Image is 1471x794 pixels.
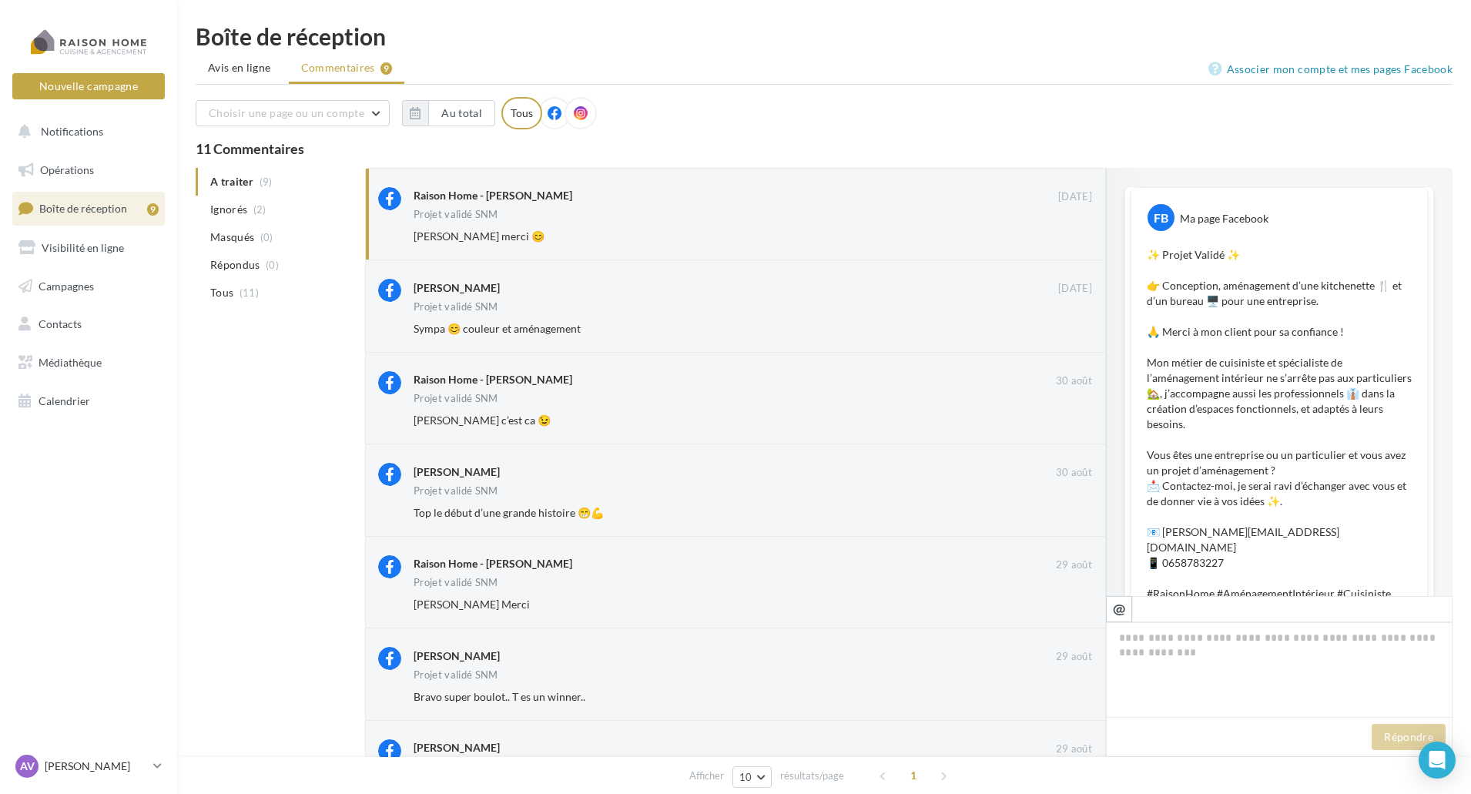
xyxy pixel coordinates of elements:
div: Tous [501,97,542,129]
a: Calendrier [9,385,168,417]
span: 29 août [1056,650,1092,664]
p: [PERSON_NAME] [45,759,147,774]
span: 30 août [1056,374,1092,388]
span: (11) [240,286,259,299]
span: [DATE] [1058,190,1092,204]
div: 9 [147,203,159,216]
button: Notifications [9,116,162,148]
button: Au total [402,100,495,126]
span: Ignorés [210,202,247,217]
div: Projet validé SNM [414,670,498,680]
i: @ [1113,601,1126,615]
button: @ [1106,596,1132,622]
span: 1 [901,763,926,788]
span: (0) [266,259,279,271]
div: Ma page Facebook [1180,211,1268,226]
button: Nouvelle campagne [12,73,165,99]
a: Médiathèque [9,347,168,379]
a: Campagnes [9,270,168,303]
div: FB [1148,204,1174,231]
button: 10 [732,766,772,788]
div: Projet validé SNM [414,302,498,312]
span: 10 [739,771,752,783]
div: Projet validé SNM [414,486,498,496]
span: Avis en ligne [208,60,271,75]
div: [PERSON_NAME] [414,740,500,755]
span: Contacts [39,317,82,330]
div: Projet validé SNM [414,209,498,219]
span: Visibilité en ligne [42,241,124,254]
span: 29 août [1056,558,1092,572]
p: ✨ Projet Validé ✨ 👉 Conception, aménagement d’une kitchenette 🍴 et d’un bureau 🖥️ pour une entrep... [1147,247,1412,617]
span: Répondus [210,257,260,273]
span: [PERSON_NAME] c’est ca 😉 [414,414,551,427]
button: Répondre [1372,724,1446,750]
span: Campagnes [39,279,94,292]
span: [PERSON_NAME] Merci [414,598,530,611]
div: Projet validé SNM [414,394,498,404]
span: (2) [253,203,266,216]
a: Visibilité en ligne [9,232,168,264]
span: [PERSON_NAME] merci 😊 [414,229,545,243]
a: AV [PERSON_NAME] [12,752,165,781]
span: Médiathèque [39,356,102,369]
span: Afficher [689,769,724,783]
span: Opérations [40,163,94,176]
a: Associer mon compte et mes pages Facebook [1208,60,1453,79]
div: 11 Commentaires [196,142,1453,156]
span: Choisir une page ou un compte [209,106,364,119]
span: 29 août [1056,742,1092,756]
span: [DATE] [1058,282,1092,296]
span: Bravo super boulot.. T es un winner.. [414,690,585,703]
a: Boîte de réception9 [9,192,168,225]
span: Boîte de réception [39,202,127,215]
span: (0) [260,231,273,243]
a: Contacts [9,308,168,340]
div: Raison Home - [PERSON_NAME] [414,372,572,387]
div: Open Intercom Messenger [1419,742,1456,779]
div: [PERSON_NAME] [414,464,500,480]
span: Masqués [210,229,254,245]
div: Boîte de réception [196,25,1453,48]
span: Calendrier [39,394,90,407]
span: résultats/page [780,769,844,783]
div: Raison Home - [PERSON_NAME] [414,556,572,571]
div: Projet validé SNM [414,578,498,588]
span: Notifications [41,125,103,138]
div: [PERSON_NAME] [414,280,500,296]
button: Au total [428,100,495,126]
span: AV [20,759,35,774]
span: Top le début d’une grande histoire 😁💪 [414,506,604,519]
span: Tous [210,285,233,300]
span: 30 août [1056,466,1092,480]
div: [PERSON_NAME] [414,648,500,664]
a: Opérations [9,154,168,186]
span: Sympa 😊 couleur et aménagement [414,322,581,335]
button: Choisir une page ou un compte [196,100,390,126]
div: Raison Home - [PERSON_NAME] [414,188,572,203]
